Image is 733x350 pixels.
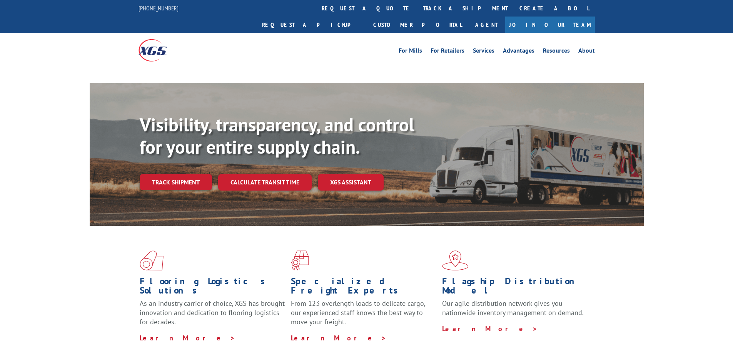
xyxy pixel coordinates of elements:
[256,17,367,33] a: Request a pickup
[442,277,588,299] h1: Flagship Distribution Model
[442,324,538,333] a: Learn More >
[140,333,235,342] a: Learn More >
[140,277,285,299] h1: Flooring Logistics Solutions
[140,174,212,190] a: Track shipment
[468,17,505,33] a: Agent
[291,250,309,270] img: xgs-icon-focused-on-flooring-red
[442,299,584,317] span: Our agile distribution network gives you nationwide inventory management on demand.
[140,250,164,270] img: xgs-icon-total-supply-chain-intelligence-red
[503,48,534,56] a: Advantages
[442,250,469,270] img: xgs-icon-flagship-distribution-model-red
[543,48,570,56] a: Resources
[367,17,468,33] a: Customer Portal
[431,48,464,56] a: For Retailers
[291,277,436,299] h1: Specialized Freight Experts
[140,113,414,159] b: Visibility, transparency, and control for your entire supply chain.
[140,299,285,326] span: As an industry carrier of choice, XGS has brought innovation and dedication to flooring logistics...
[505,17,595,33] a: Join Our Team
[218,174,312,191] a: Calculate transit time
[291,333,387,342] a: Learn More >
[578,48,595,56] a: About
[139,4,179,12] a: [PHONE_NUMBER]
[399,48,422,56] a: For Mills
[318,174,384,191] a: XGS ASSISTANT
[291,299,436,333] p: From 123 overlength loads to delicate cargo, our experienced staff knows the best way to move you...
[473,48,494,56] a: Services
